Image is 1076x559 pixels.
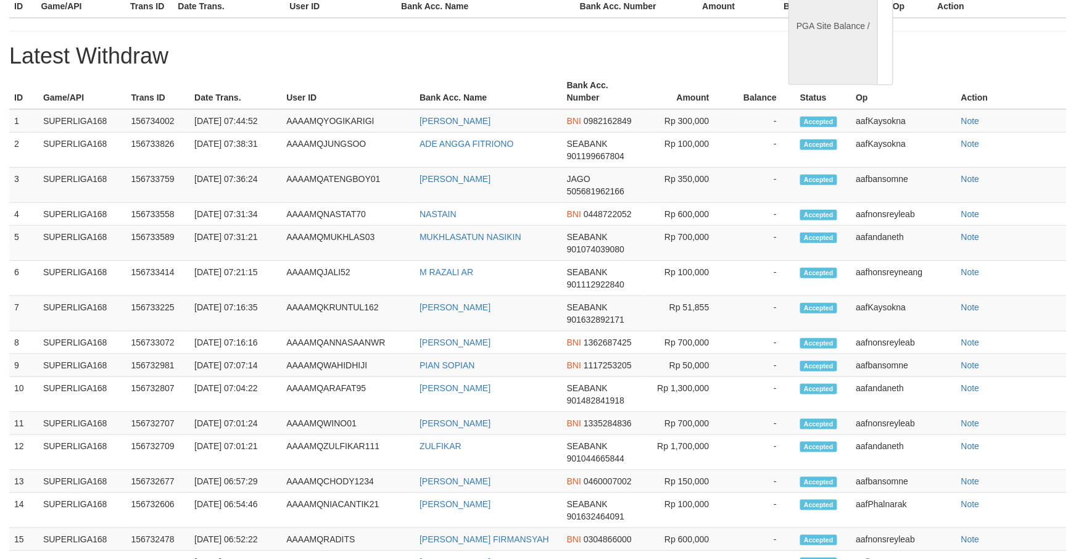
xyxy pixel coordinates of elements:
[9,133,38,168] td: 2
[567,441,608,451] span: SEABANK
[9,44,1067,68] h1: Latest Withdraw
[961,232,980,242] a: Note
[728,435,795,470] td: -
[420,476,490,486] a: [PERSON_NAME]
[126,74,190,109] th: Trans ID
[420,499,490,509] a: [PERSON_NAME]
[567,453,624,463] span: 901044665844
[9,109,38,133] td: 1
[126,133,190,168] td: 156733826
[961,139,980,149] a: Note
[9,354,38,377] td: 9
[584,209,632,219] span: 0448722052
[961,337,980,347] a: Note
[9,203,38,226] td: 4
[642,203,727,226] td: Rp 600,000
[281,493,415,528] td: AAAAMQNIACANTIK21
[728,261,795,296] td: -
[9,261,38,296] td: 6
[851,74,956,109] th: Op
[800,233,837,243] span: Accepted
[567,209,581,219] span: BNI
[851,493,956,528] td: aafPhalnarak
[567,267,608,277] span: SEABANK
[728,493,795,528] td: -
[281,203,415,226] td: AAAAMQNASTAT70
[728,528,795,551] td: -
[851,470,956,493] td: aafbansomne
[420,418,490,428] a: [PERSON_NAME]
[728,133,795,168] td: -
[281,296,415,331] td: AAAAMQKRUNTUL162
[728,331,795,354] td: -
[38,331,126,354] td: SUPERLIGA168
[800,419,837,429] span: Accepted
[800,361,837,371] span: Accepted
[281,74,415,109] th: User ID
[728,203,795,226] td: -
[851,133,956,168] td: aafKaysokna
[642,74,727,109] th: Amount
[281,412,415,435] td: AAAAMQWINO01
[800,117,837,127] span: Accepted
[800,268,837,278] span: Accepted
[728,226,795,261] td: -
[9,528,38,551] td: 15
[800,139,837,150] span: Accepted
[567,337,581,347] span: BNI
[9,435,38,470] td: 12
[126,109,190,133] td: 156734002
[126,203,190,226] td: 156733558
[281,528,415,551] td: AAAAMQRADITS
[420,267,473,277] a: M RAZALI AR
[567,302,608,312] span: SEABANK
[851,377,956,412] td: aafandaneth
[126,296,190,331] td: 156733225
[642,493,727,528] td: Rp 100,000
[800,303,837,313] span: Accepted
[567,511,624,521] span: 901632464091
[728,470,795,493] td: -
[851,354,956,377] td: aafbansomne
[584,116,632,126] span: 0982162849
[189,354,281,377] td: [DATE] 07:07:14
[9,296,38,331] td: 7
[189,109,281,133] td: [DATE] 07:44:52
[189,74,281,109] th: Date Trans.
[567,279,624,289] span: 901112922840
[126,470,190,493] td: 156732677
[9,493,38,528] td: 14
[851,435,956,470] td: aafandaneth
[38,296,126,331] td: SUPERLIGA168
[851,412,956,435] td: aafnonsreyleab
[38,354,126,377] td: SUPERLIGA168
[642,133,727,168] td: Rp 100,000
[126,377,190,412] td: 156732807
[567,116,581,126] span: BNI
[281,133,415,168] td: AAAAMQJUNGSOO
[189,203,281,226] td: [DATE] 07:31:34
[567,186,624,196] span: 505681962166
[851,226,956,261] td: aafandaneth
[420,302,490,312] a: [PERSON_NAME]
[189,133,281,168] td: [DATE] 07:38:31
[38,74,126,109] th: Game/API
[567,395,624,405] span: 901482841918
[728,354,795,377] td: -
[642,109,727,133] td: Rp 300,000
[642,168,727,203] td: Rp 350,000
[420,534,549,544] a: [PERSON_NAME] FIRMANSYAH
[281,331,415,354] td: AAAAMQANNASAANWR
[420,209,457,219] a: NASTAIN
[567,139,608,149] span: SEABANK
[800,442,837,452] span: Accepted
[38,412,126,435] td: SUPERLIGA168
[851,261,956,296] td: aafhonsreyneang
[281,261,415,296] td: AAAAMQJALI52
[420,116,490,126] a: [PERSON_NAME]
[126,435,190,470] td: 156732709
[567,499,608,509] span: SEABANK
[728,168,795,203] td: -
[851,331,956,354] td: aafnonsreyleab
[642,470,727,493] td: Rp 150,000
